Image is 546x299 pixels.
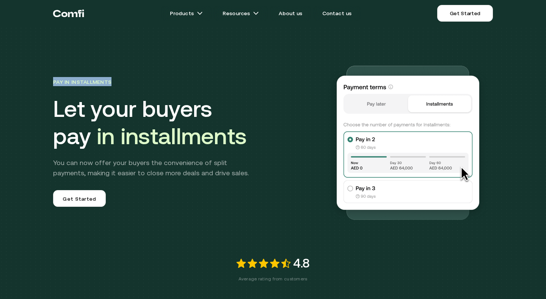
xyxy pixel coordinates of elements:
img: Introducing installments [236,259,290,268]
a: Get Started [437,5,493,22]
p: You can now offer your buyers the convenience of split payments, making it easier to close more d... [53,157,259,178]
img: arrow icons [197,10,203,16]
div: 4.8 [236,254,310,272]
span: in installments [97,123,246,149]
a: Contact us [313,6,361,21]
span: Average rating from customers [238,275,307,285]
a: About us [270,6,311,21]
span: Get Started [63,195,96,204]
a: Return to the top of the Comfi home page [53,2,84,25]
span: Pay in Installments [53,79,111,85]
img: Introducing installments [323,57,493,227]
a: Resourcesarrow icons [213,6,268,21]
a: Get Started [53,190,106,207]
a: Productsarrow icons [161,6,212,21]
img: arrow icons [253,10,259,16]
h1: Let your buyers pay [53,95,311,150]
